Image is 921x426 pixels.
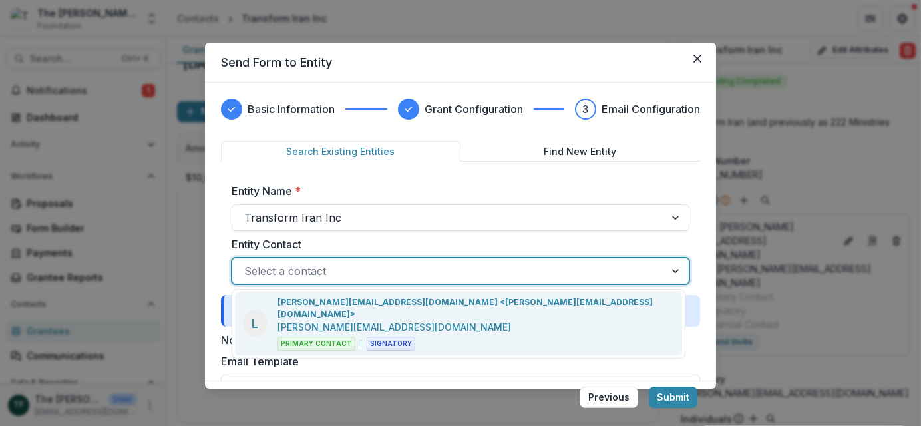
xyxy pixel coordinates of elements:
label: Entity Contact [232,236,681,252]
span: Primary Contact [277,337,355,351]
span: Signatory [367,337,415,351]
label: Notify Entity of Stage Change [221,332,369,348]
p: [PERSON_NAME][EMAIL_ADDRESS][DOMAIN_NAME] [277,320,511,334]
p: L [252,315,258,333]
button: Previous [580,387,638,408]
h3: Basic Information [248,101,335,117]
label: Entity Name [232,183,681,199]
div: 3 [583,101,589,117]
label: Email Template [221,353,692,369]
header: Send Form to Entity [205,43,716,83]
div: Target Stage: [221,295,700,327]
button: Search Existing Entities [221,141,460,162]
div: Progress [221,99,700,120]
button: Find New Entity [460,141,700,162]
button: Close [687,48,708,69]
p: [PERSON_NAME][EMAIL_ADDRESS][DOMAIN_NAME] <[PERSON_NAME][EMAIL_ADDRESS][DOMAIN_NAME]> [277,296,674,320]
button: Submit [649,387,697,408]
h3: Grant Configuration [425,101,523,117]
h3: Email Configuration [602,101,700,117]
